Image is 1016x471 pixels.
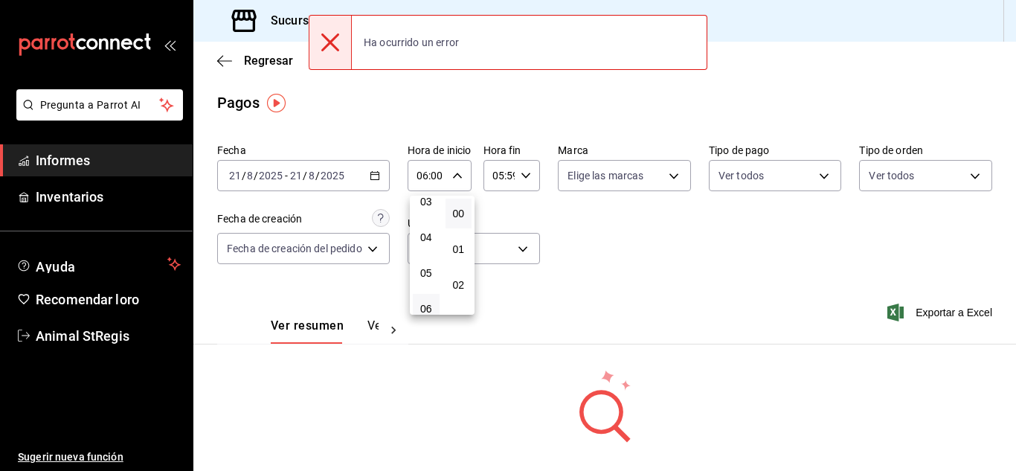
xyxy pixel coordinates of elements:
button: 06 [413,294,440,324]
button: 02 [446,270,472,300]
font: 00 [452,208,464,220]
font: Ha ocurrido un error [364,36,459,48]
img: Marcador de información sobre herramientas [267,94,286,112]
button: 05 [413,258,440,288]
font: 06 [420,303,432,315]
font: 02 [452,279,464,291]
button: 00 [446,199,472,228]
font: 04 [420,231,432,243]
font: 01 [452,243,464,255]
button: 04 [413,222,440,252]
font: 05 [420,267,432,279]
font: 03 [420,196,432,208]
button: 01 [446,234,472,264]
button: 03 [413,187,440,217]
